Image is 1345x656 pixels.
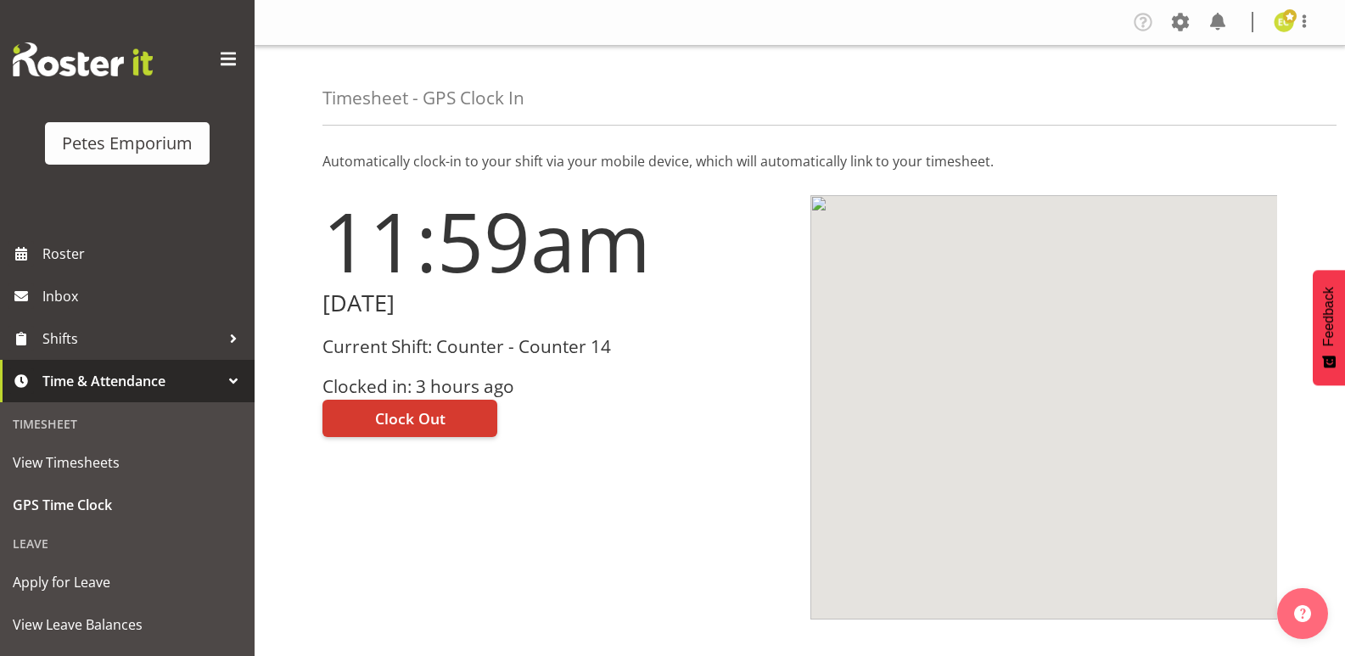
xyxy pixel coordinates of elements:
span: View Leave Balances [13,612,242,637]
div: Petes Emporium [62,131,193,156]
span: GPS Time Clock [13,492,242,518]
span: Roster [42,241,246,266]
a: View Timesheets [4,441,250,484]
h4: Timesheet - GPS Clock In [322,88,524,108]
a: Apply for Leave [4,561,250,603]
span: Clock Out [375,407,446,429]
img: Rosterit website logo [13,42,153,76]
span: Inbox [42,283,246,309]
h2: [DATE] [322,290,790,317]
h1: 11:59am [322,195,790,287]
span: View Timesheets [13,450,242,475]
p: Automatically clock-in to your shift via your mobile device, which will automatically link to you... [322,151,1277,171]
div: Timesheet [4,406,250,441]
span: Time & Attendance [42,368,221,394]
span: Shifts [42,326,221,351]
button: Feedback - Show survey [1313,270,1345,385]
h3: Clocked in: 3 hours ago [322,377,790,396]
img: help-xxl-2.png [1294,605,1311,622]
img: emma-croft7499.jpg [1274,12,1294,32]
h3: Current Shift: Counter - Counter 14 [322,337,790,356]
a: View Leave Balances [4,603,250,646]
a: GPS Time Clock [4,484,250,526]
div: Leave [4,526,250,561]
span: Feedback [1321,287,1337,346]
span: Apply for Leave [13,569,242,595]
button: Clock Out [322,400,497,437]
